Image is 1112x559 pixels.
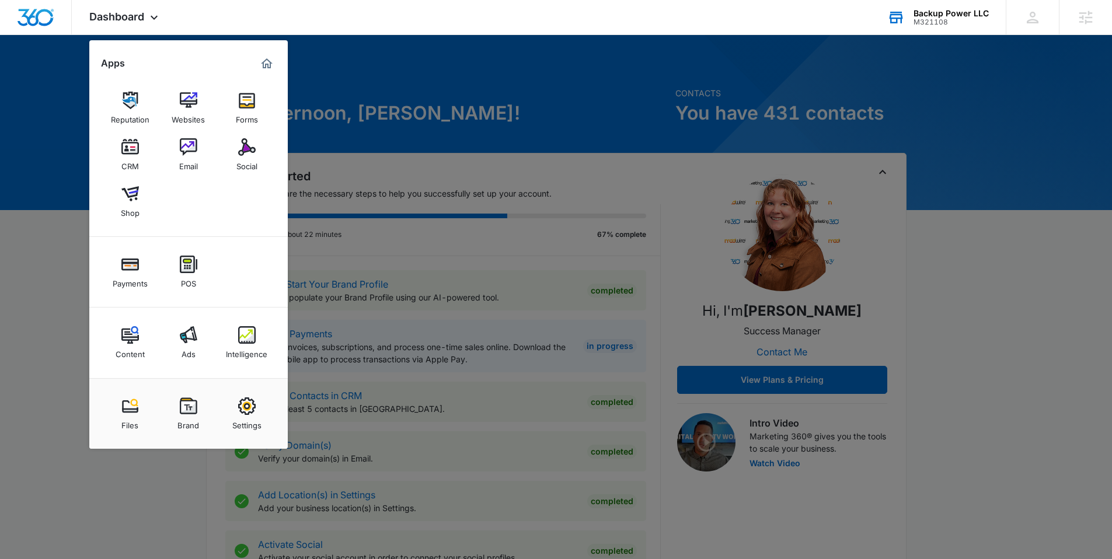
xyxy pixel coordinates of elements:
[181,273,196,288] div: POS
[108,86,152,130] a: Reputation
[121,202,140,218] div: Shop
[101,58,125,69] h2: Apps
[232,415,262,430] div: Settings
[116,344,145,359] div: Content
[108,132,152,177] a: CRM
[108,179,152,223] a: Shop
[914,9,989,18] div: account name
[129,69,197,76] div: Keywords by Traffic
[166,250,211,294] a: POS
[236,156,257,171] div: Social
[166,86,211,130] a: Websites
[113,273,148,288] div: Payments
[225,392,269,436] a: Settings
[226,344,267,359] div: Intelligence
[89,11,144,23] span: Dashboard
[44,69,104,76] div: Domain Overview
[108,392,152,436] a: Files
[172,109,205,124] div: Websites
[116,68,126,77] img: tab_keywords_by_traffic_grey.svg
[225,86,269,130] a: Forms
[236,109,258,124] div: Forms
[182,344,196,359] div: Ads
[108,320,152,365] a: Content
[179,156,198,171] div: Email
[177,415,199,430] div: Brand
[166,320,211,365] a: Ads
[108,250,152,294] a: Payments
[19,19,28,28] img: logo_orange.svg
[225,320,269,365] a: Intelligence
[914,18,989,26] div: account id
[19,30,28,40] img: website_grey.svg
[225,132,269,177] a: Social
[111,109,149,124] div: Reputation
[166,132,211,177] a: Email
[121,415,138,430] div: Files
[30,30,128,40] div: Domain: [DOMAIN_NAME]
[33,19,57,28] div: v 4.0.25
[121,156,139,171] div: CRM
[166,392,211,436] a: Brand
[32,68,41,77] img: tab_domain_overview_orange.svg
[257,54,276,73] a: Marketing 360® Dashboard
